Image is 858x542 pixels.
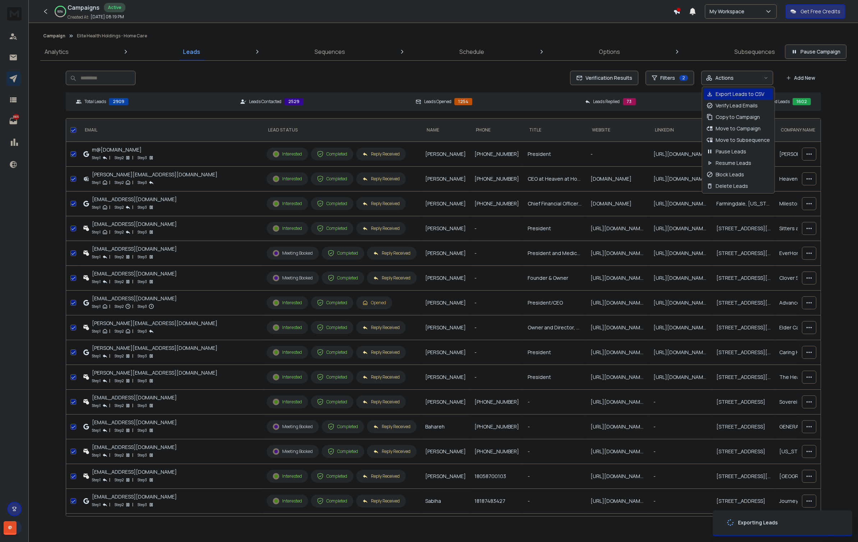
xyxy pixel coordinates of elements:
td: President [523,216,586,241]
div: Reply Received [373,275,410,281]
p: Step 3 [138,377,147,384]
p: | [132,377,133,384]
td: [PERSON_NAME] [421,390,470,414]
div: Interested [273,349,302,356]
p: Step 2 [115,253,124,260]
p: | [132,154,133,161]
p: | [109,476,110,483]
div: Interested [273,300,302,306]
div: Interested [273,498,302,504]
p: Leads [183,47,200,56]
td: [URL][DOMAIN_NAME] [649,142,712,167]
p: | [109,402,110,409]
td: [URL][DOMAIN_NAME] [586,365,649,390]
td: [URL][DOMAIN_NAME] [586,266,649,291]
td: [URL][DOMAIN_NAME][PERSON_NAME] [649,340,712,365]
div: Meeting Booked [273,423,313,430]
td: Founder & Owner [523,266,586,291]
td: [PHONE_NUMBER] [470,414,523,439]
td: [URL][DOMAIN_NAME] [586,390,649,414]
td: [PERSON_NAME] [421,241,470,266]
div: Reply Received [373,424,410,430]
div: 2909 [109,98,128,105]
td: - [470,291,523,315]
td: [PHONE_NUMBER] [470,142,523,167]
div: Completed [328,275,358,281]
td: [STREET_ADDRESS] [712,414,775,439]
td: - [649,439,712,464]
td: [PERSON_NAME] [421,291,470,315]
td: [STREET_ADDRESS][US_STATE] [712,241,775,266]
td: [STREET_ADDRESS][US_STATE] [712,315,775,340]
p: Step 3 [138,328,147,335]
th: EMAIL [79,119,262,142]
div: [EMAIL_ADDRESS][DOMAIN_NAME] [92,196,177,203]
div: Interested [273,399,302,405]
div: 73 [623,98,636,105]
p: Step 2 [115,204,124,211]
div: Interested [273,374,302,380]
p: Step 3 [138,303,147,310]
div: Completed [328,448,358,455]
p: Step 2 [115,352,124,360]
td: - [470,216,523,241]
td: [PERSON_NAME] Home Care [775,142,838,167]
td: Heaven At Home Senior Care [775,167,838,191]
p: Step 3 [138,451,147,459]
td: [US_STATE] CARING HEARTS HOSPICE [775,439,838,464]
td: [STREET_ADDRESS][PERSON_NAME][US_STATE] [712,216,775,241]
p: Get Free Credits [800,8,840,15]
p: Step 1 [92,303,101,310]
p: Step 3 [138,427,147,434]
p: | [132,476,133,483]
td: [STREET_ADDRESS][US_STATE] [712,291,775,315]
p: | [132,451,133,459]
div: 1254 [454,98,472,105]
div: Completed [317,498,347,504]
p: Step 2 [115,179,124,186]
a: Subsequences [730,43,779,60]
p: Block Leads [716,171,744,178]
td: [URL][DOMAIN_NAME] [586,241,649,266]
div: Meeting Booked [273,448,313,455]
p: 60 % [58,9,63,14]
div: Reply Received [362,349,400,355]
p: Leads Contacted [249,99,281,105]
p: Leads Replied [593,99,620,105]
p: Step 2 [115,154,124,161]
button: Verification Results [570,71,638,85]
p: Subsequences [734,47,775,56]
div: [EMAIL_ADDRESS][DOMAIN_NAME] [92,394,177,401]
td: Elder Care Homecare [775,315,838,340]
td: [URL][DOMAIN_NAME] [586,439,649,464]
td: EverHome Healthcare [775,241,838,266]
td: [URL][DOMAIN_NAME][PERSON_NAME] [649,315,712,340]
div: Interested [273,225,302,232]
p: Analytics [45,47,69,56]
td: Caring Hands Caregivers [775,340,838,365]
p: | [109,204,110,211]
div: Meeting Booked [273,275,313,281]
p: Export Leads to CSV [716,91,765,98]
p: Step 1 [92,328,101,335]
div: Completed [317,200,347,207]
td: GENERATION CARE, INC - Hospice Care [775,414,838,439]
p: Leads Opened [424,99,451,105]
div: [EMAIL_ADDRESS][DOMAIN_NAME] [92,493,177,500]
div: Reply Received [362,226,400,231]
th: NAME [421,119,470,142]
button: J [7,520,22,535]
p: Step 2 [115,476,124,483]
p: Step 2 [115,377,124,384]
p: | [109,154,110,161]
div: [PERSON_NAME][EMAIL_ADDRESS][DOMAIN_NAME] [92,320,217,327]
td: [URL][DOMAIN_NAME][PERSON_NAME] [649,365,712,390]
td: [STREET_ADDRESS] [712,439,775,464]
div: [EMAIL_ADDRESS][DOMAIN_NAME] [92,295,177,302]
p: | [132,402,133,409]
td: [GEOGRAPHIC_DATA] [775,464,838,489]
p: | [109,303,110,310]
p: Schedule [460,47,485,56]
p: 1665 [13,114,19,120]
